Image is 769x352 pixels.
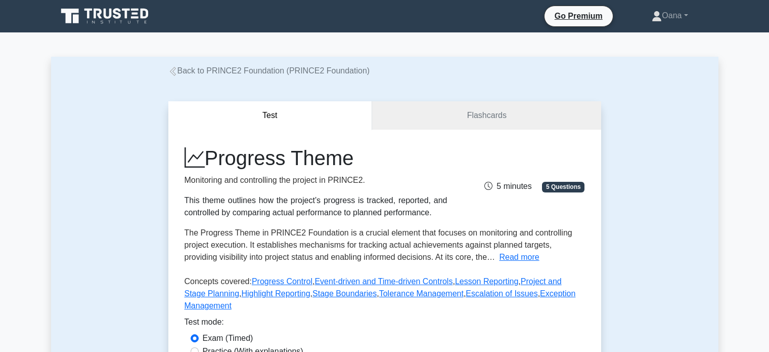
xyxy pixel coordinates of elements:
label: Exam (Timed) [203,332,253,344]
p: Concepts covered: , , , , , , , , [185,276,585,316]
div: This theme outlines how the project’s progress is tracked, reported, and controlled by comparing ... [185,194,447,219]
a: Progress Control [252,277,312,286]
p: Monitoring and controlling the project in PRINCE2. [185,174,447,186]
a: Oana [627,6,712,26]
a: Highlight Reporting [241,289,310,298]
a: Lesson Reporting [455,277,518,286]
span: The Progress Theme in PRINCE2 Foundation is a crucial element that focuses on monitoring and cont... [185,228,572,261]
div: Test mode: [185,316,585,332]
button: Read more [500,251,539,263]
h1: Progress Theme [185,146,447,170]
a: Tolerance Management [379,289,464,298]
a: Stage Boundaries [312,289,377,298]
a: Event-driven and Time-driven Controls [314,277,453,286]
a: Back to PRINCE2 Foundation (PRINCE2 Foundation) [168,66,370,75]
span: 5 minutes [484,182,531,190]
a: Flashcards [372,101,601,130]
span: 5 Questions [542,182,584,192]
a: Go Premium [549,10,609,22]
a: Escalation of Issues [466,289,537,298]
button: Test [168,101,373,130]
